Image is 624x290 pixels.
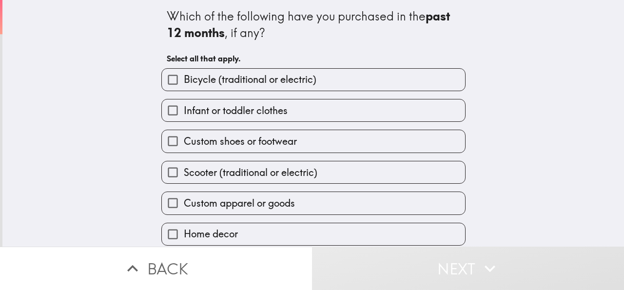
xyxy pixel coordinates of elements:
[184,196,295,210] span: Custom apparel or goods
[162,130,465,152] button: Custom shoes or footwear
[184,227,238,241] span: Home decor
[162,99,465,121] button: Infant or toddler clothes
[167,53,460,64] h6: Select all that apply.
[184,166,317,179] span: Scooter (traditional or electric)
[184,104,288,117] span: Infant or toddler clothes
[167,9,453,40] b: past 12 months
[162,223,465,245] button: Home decor
[184,73,316,86] span: Bicycle (traditional or electric)
[312,247,624,290] button: Next
[162,69,465,91] button: Bicycle (traditional or electric)
[184,135,297,148] span: Custom shoes or footwear
[162,192,465,214] button: Custom apparel or goods
[162,161,465,183] button: Scooter (traditional or electric)
[167,8,460,41] div: Which of the following have you purchased in the , if any?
